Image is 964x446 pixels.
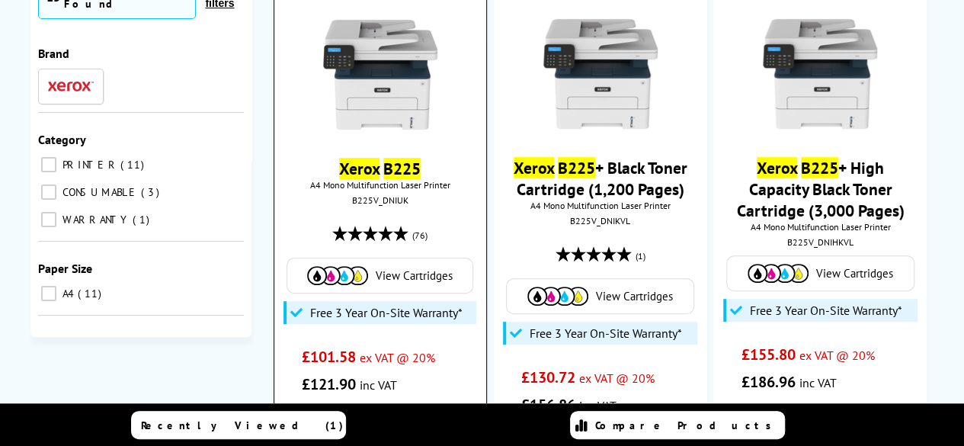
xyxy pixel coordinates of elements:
img: Cartridges [307,266,368,285]
mark: Xerox [757,157,797,178]
img: Xerox-B225-Front-Main-Small.jpg [763,17,877,131]
img: Xerox-B225-Front-Main-Small.jpg [543,17,658,131]
span: PRINTER [59,158,119,172]
span: 1 [133,213,153,226]
mark: B225 [383,158,421,179]
span: A4 [59,287,76,300]
img: Xerox [48,81,94,91]
a: View Cartridges [295,266,465,285]
span: Recently Viewed (1) [141,419,344,432]
span: Colour or Mono [38,335,121,350]
span: Free 3 Year On-Site Warranty* [310,305,463,320]
span: 3 [141,185,163,199]
span: £156.86 [521,395,575,415]
span: 11 [78,287,105,300]
span: View Cartridges [816,266,893,281]
span: View Cartridges [596,289,673,303]
a: Xerox B225 [339,158,421,179]
span: £130.72 [521,367,575,387]
span: A4 Mono Multifunction Laser Printer [282,179,479,191]
mark: Xerox [514,157,554,178]
span: inc VAT [579,398,617,413]
span: A4 Mono Multifunction Laser Printer [721,221,919,233]
span: £101.58 [302,347,356,367]
span: Free 3 Year On-Site Warranty* [750,303,902,318]
span: £155.80 [741,345,795,364]
span: (1) [636,242,645,271]
span: £121.90 [302,374,356,394]
span: A4 Mono Multifunction Laser Printer [501,200,700,211]
mark: B225 [801,157,838,178]
span: inc VAT [360,377,397,393]
span: WARRANTY [59,213,131,226]
span: Paper Size [38,261,92,276]
span: View Cartridges [376,268,453,283]
div: B225V_DNIHKVL [725,236,915,248]
input: CONSUMABLE 3 [41,184,56,200]
span: Brand [38,46,69,61]
img: Cartridges [527,287,588,306]
mark: B225 [558,157,595,178]
span: ex VAT @ 20% [360,350,435,365]
input: WARRANTY 1 [41,212,56,227]
span: £186.96 [741,372,795,392]
a: Xerox B225+ High Capacity Black Toner Cartridge (3,000 Pages) [736,157,904,221]
span: Free 3 Year On-Site Warranty* [530,326,682,341]
span: Compare Products [595,419,780,432]
input: A4 11 [41,286,56,301]
span: CONSUMABLE [59,185,139,199]
span: ex VAT @ 20% [799,348,874,363]
span: 11 [120,158,148,172]
a: Recently Viewed (1) [131,411,346,439]
div: B225V_DNIUK [286,194,475,206]
span: inc VAT [799,375,836,390]
div: B225V_DNIKVL [505,215,696,226]
a: Compare Products [570,411,785,439]
a: View Cartridges [514,287,686,306]
span: (76) [412,221,428,250]
span: Category [38,132,86,147]
img: Xerox-B225-Front-Main-Small.jpg [323,18,437,132]
input: PRINTER 11 [41,157,56,172]
img: Cartridges [748,264,809,283]
a: Xerox B225+ Black Toner Cartridge (1,200 Pages) [514,157,687,200]
a: View Cartridges [735,264,906,283]
span: ex VAT @ 20% [579,371,655,386]
mark: Xerox [339,158,380,179]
